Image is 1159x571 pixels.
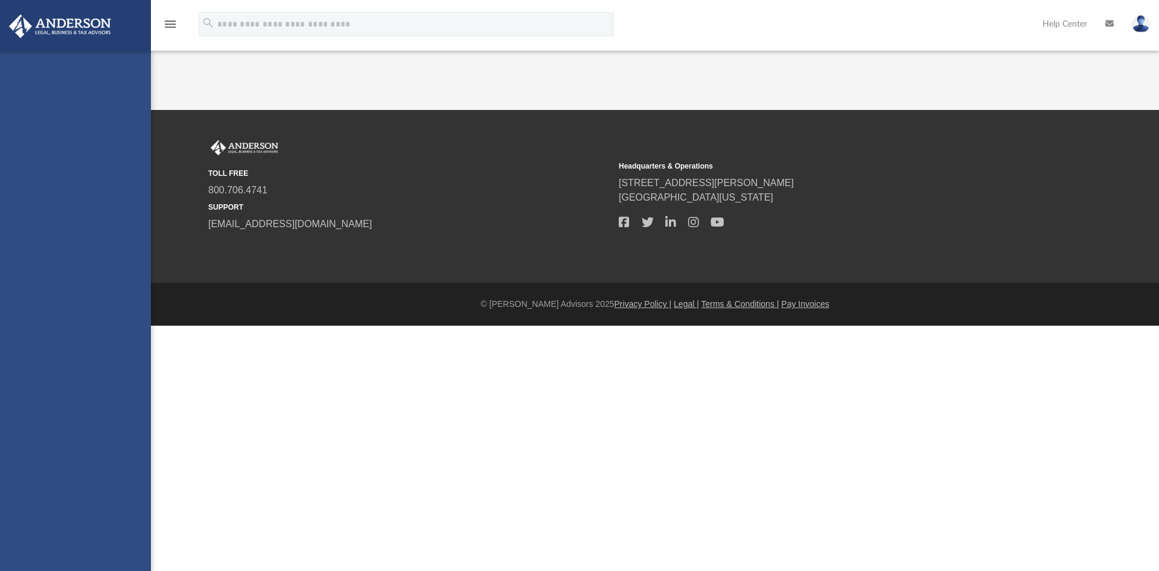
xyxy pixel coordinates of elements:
a: [STREET_ADDRESS][PERSON_NAME] [619,178,794,188]
i: menu [163,17,177,31]
a: menu [163,23,177,31]
i: search [202,16,215,30]
a: Privacy Policy | [615,299,672,309]
small: SUPPORT [208,202,610,213]
a: Pay Invoices [781,299,829,309]
img: Anderson Advisors Platinum Portal [5,15,115,38]
small: Headquarters & Operations [619,161,1021,172]
a: [EMAIL_ADDRESS][DOMAIN_NAME] [208,219,372,229]
a: 800.706.4741 [208,185,267,195]
img: User Pic [1132,15,1150,33]
a: Terms & Conditions | [701,299,779,309]
small: TOLL FREE [208,168,610,179]
a: Legal | [674,299,699,309]
a: [GEOGRAPHIC_DATA][US_STATE] [619,192,773,202]
img: Anderson Advisors Platinum Portal [208,140,281,156]
div: © [PERSON_NAME] Advisors 2025 [151,298,1159,311]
